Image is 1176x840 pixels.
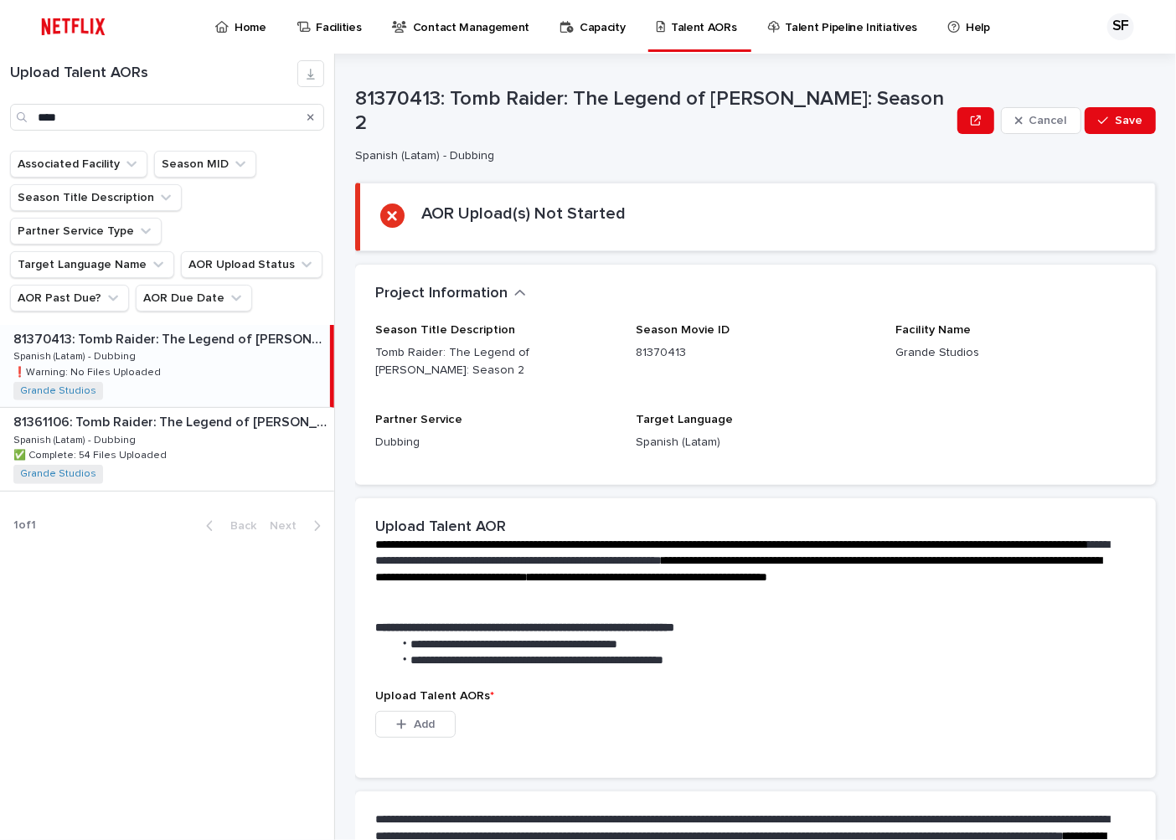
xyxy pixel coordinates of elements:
span: Partner Service [375,414,462,425]
span: Season Title Description [375,324,515,336]
span: Target Language [636,414,733,425]
button: Next [263,518,334,533]
span: Cancel [1029,115,1067,126]
p: Tomb Raider: The Legend of [PERSON_NAME]: Season 2 [375,344,616,379]
span: Facility Name [895,324,971,336]
p: Spanish (Latam) - Dubbing [13,431,139,446]
button: Target Language Name [10,251,174,278]
button: Back [193,518,263,533]
img: ifQbXi3ZQGMSEF7WDB7W [34,10,113,44]
span: Save [1115,115,1142,126]
button: Project Information [375,285,526,303]
p: Dubbing [375,434,616,451]
span: Back [220,520,256,532]
span: Add [414,719,435,730]
h2: Project Information [375,285,508,303]
a: Grande Studios [20,385,96,397]
h2: AOR Upload(s) Not Started [421,204,626,224]
button: Save [1085,107,1156,134]
p: ✅ Complete: 54 Files Uploaded [13,446,170,461]
span: Season Movie ID [636,324,730,336]
p: Spanish (Latam) [636,434,876,451]
button: AOR Past Due? [10,285,129,312]
button: Season Title Description [10,184,182,211]
button: Add [375,711,456,738]
button: Season MID [154,151,256,178]
h1: Upload Talent AORs [10,64,297,83]
a: Grande Studios [20,468,96,480]
p: 81370413 [636,344,876,362]
p: Spanish (Latam) - Dubbing [355,149,944,163]
span: Next [270,520,307,532]
input: Search [10,104,324,131]
h2: Upload Talent AOR [375,518,506,537]
button: Associated Facility [10,151,147,178]
p: 81361106: Tomb Raider: The Legend of Lara Croft: Season 1 [13,411,331,430]
span: Upload Talent AORs [375,690,494,702]
div: SF [1107,13,1134,40]
p: Spanish (Latam) - Dubbing [13,348,139,363]
button: Partner Service Type [10,218,162,245]
p: 81370413: Tomb Raider: The Legend of Lara Croft: Season 2 [13,328,327,348]
p: 81370413: Tomb Raider: The Legend of [PERSON_NAME]: Season 2 [355,87,951,136]
p: ❗️Warning: No Files Uploaded [13,363,164,379]
button: AOR Due Date [136,285,252,312]
button: Cancel [1001,107,1081,134]
p: Grande Studios [895,344,1136,362]
button: AOR Upload Status [181,251,322,278]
